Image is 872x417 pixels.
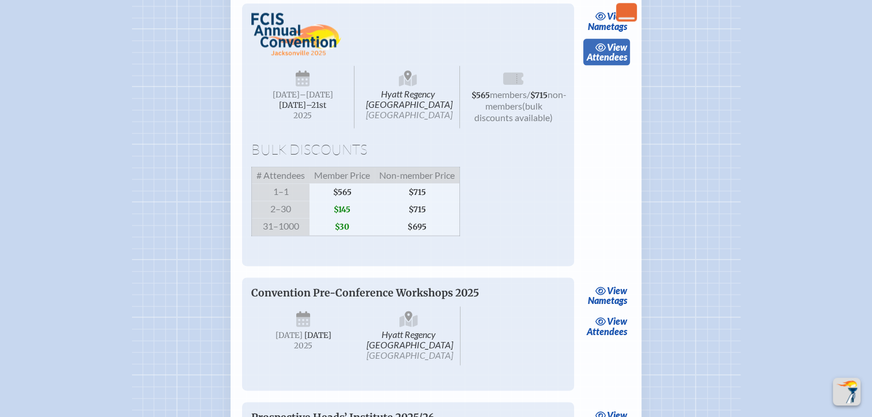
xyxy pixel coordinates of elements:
span: Non-member Price [375,167,460,184]
span: 2025 [261,111,345,120]
a: viewAttendees [583,313,630,340]
span: $695 [375,218,460,236]
span: $715 [530,91,548,100]
a: viewNametags [584,8,630,35]
span: # Attendees [252,167,310,184]
span: (bulk discounts available) [474,100,553,123]
span: view [607,10,627,21]
span: [GEOGRAPHIC_DATA] [366,109,452,120]
span: 2025 [261,341,346,350]
span: / [527,89,530,100]
button: Scroll Top [833,378,860,405]
span: $715 [375,201,460,218]
span: members [490,89,527,100]
span: $565 [471,91,490,100]
h1: Bulk Discounts [251,142,565,158]
a: viewAttendees [583,39,630,65]
span: $145 [309,201,375,218]
img: To the top [835,380,858,403]
span: 1–1 [252,183,310,201]
span: view [607,315,627,326]
span: 2–30 [252,201,310,218]
span: [DATE] [275,330,302,340]
span: [GEOGRAPHIC_DATA] [367,350,453,360]
span: Convention Pre-Conference Workshops 2025 [251,287,479,299]
span: $565 [309,183,375,201]
span: –[DATE] [300,90,333,100]
span: $30 [309,218,375,236]
span: view [607,285,627,296]
span: $715 [375,183,460,201]
span: non-members [485,89,566,111]
span: Hyatt Regency [GEOGRAPHIC_DATA] [357,66,460,128]
span: Hyatt Regency [GEOGRAPHIC_DATA] [357,306,461,365]
span: 31–1000 [252,218,310,236]
span: view [607,42,627,52]
a: viewNametags [584,282,630,309]
span: [DATE] [304,330,331,340]
span: Member Price [309,167,375,184]
img: FCIS Convention 2025 [251,13,341,56]
span: [DATE]–⁠21st [279,100,326,110]
span: [DATE] [273,90,300,100]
